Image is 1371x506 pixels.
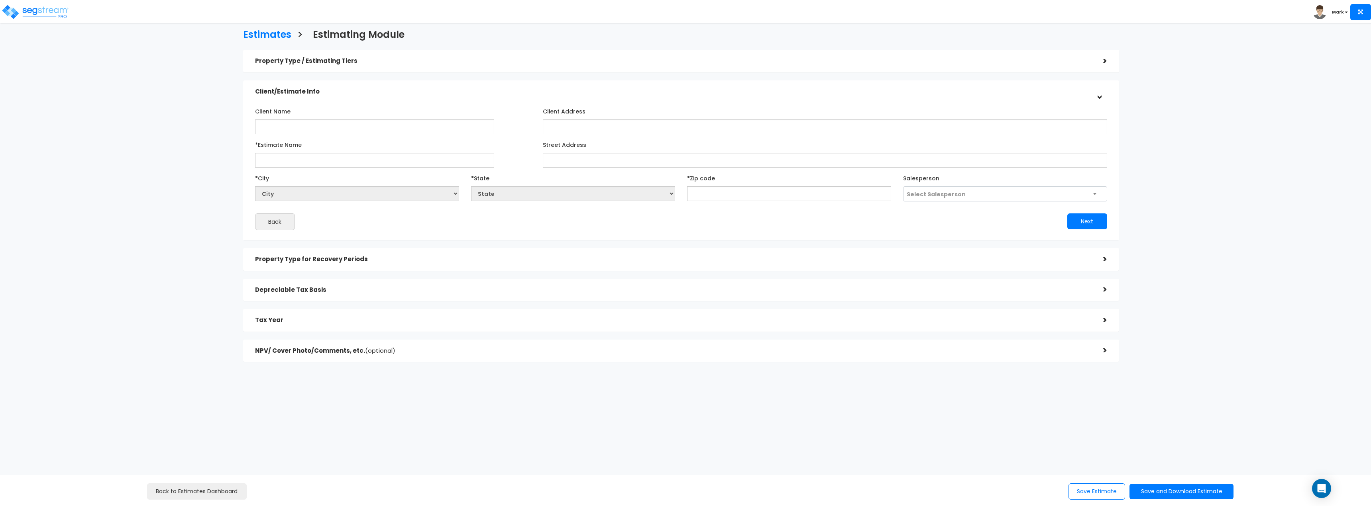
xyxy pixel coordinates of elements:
label: *State [471,172,489,182]
div: > [1091,344,1107,357]
h5: Depreciable Tax Basis [255,287,1091,293]
button: Next [1067,213,1107,229]
label: Client Name [255,105,291,115]
div: > [1091,55,1107,67]
div: > [1093,84,1105,100]
h5: Tax Year [255,317,1091,324]
span: Select Salesperson [907,190,966,198]
label: *Estimate Name [255,138,302,149]
h5: Client/Estimate Info [255,88,1091,95]
label: Street Address [543,138,586,149]
label: Client Address [543,105,585,115]
div: > [1091,283,1107,296]
h5: NPV/ Cover Photo/Comments, etc. [255,348,1091,354]
label: *City [255,172,269,182]
button: Save and Download Estimate [1129,484,1234,499]
button: Save Estimate [1069,483,1125,500]
img: avatar.png [1313,5,1327,19]
span: (optional) [365,346,395,355]
h5: Property Type / Estimating Tiers [255,58,1091,64]
a: Estimating Module [307,21,405,46]
div: > [1091,253,1107,266]
img: logo_pro_r.png [1,4,69,20]
a: Back to Estimates Dashboard [147,483,247,500]
button: Back [255,213,295,230]
h3: > [297,29,303,42]
label: Salesperson [903,172,939,182]
h3: Estimates [243,29,291,42]
h3: Estimating Module [313,29,405,42]
label: *Zip code [687,172,715,182]
div: Open Intercom Messenger [1312,479,1331,498]
h5: Property Type for Recovery Periods [255,256,1091,263]
a: Estimates [237,21,291,46]
div: > [1091,314,1107,326]
b: Mark [1332,9,1344,15]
